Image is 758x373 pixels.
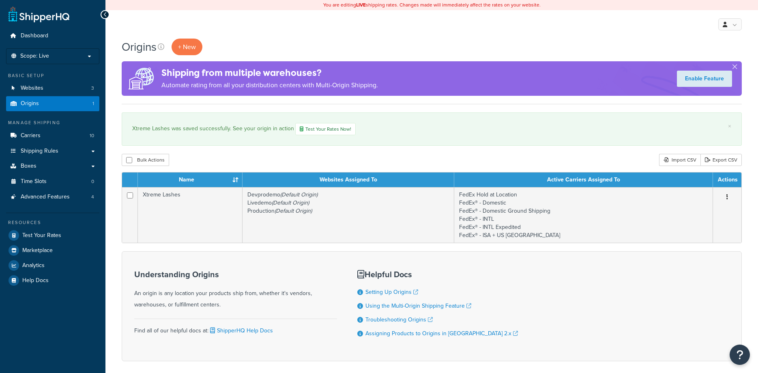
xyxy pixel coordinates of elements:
div: Basic Setup [6,72,99,79]
div: Manage Shipping [6,119,99,126]
span: Advanced Features [21,194,70,201]
div: Xtreme Lashes was saved successfully. See your origin in action [132,123,731,135]
a: Dashboard [6,28,99,43]
li: Time Slots [6,174,99,189]
li: Origins [6,96,99,111]
th: Websites Assigned To [243,172,454,187]
a: × [728,123,731,129]
th: Name : activate to sort column ascending [138,172,243,187]
a: Using the Multi-Origin Shipping Feature [365,302,471,310]
a: Help Docs [6,273,99,288]
p: Automate rating from all your distribution centers with Multi-Origin Shipping. [161,80,378,91]
span: Marketplace [22,247,53,254]
span: Boxes [21,163,37,170]
button: Open Resource Center [730,345,750,365]
a: Origins 1 [6,96,99,111]
a: Marketplace [6,243,99,258]
a: Analytics [6,258,99,273]
span: 1 [92,100,94,107]
h3: Helpful Docs [357,270,518,279]
a: Boxes [6,159,99,174]
span: Scope: Live [20,53,49,60]
span: Test Your Rates [22,232,61,239]
li: Advanced Features [6,190,99,205]
li: Websites [6,81,99,96]
i: (Default Origin) [272,198,309,207]
span: 3 [91,85,94,92]
th: Active Carriers Assigned To [454,172,713,187]
td: Xtreme Lashes [138,187,243,243]
a: ShipperHQ Help Docs [208,326,273,335]
i: (Default Origin) [280,190,318,199]
a: Carriers 10 [6,128,99,143]
th: Actions [713,172,741,187]
div: Find all of our helpful docs at: [134,319,337,336]
span: 4 [91,194,94,201]
span: Analytics [22,262,45,269]
a: Enable Feature [677,71,732,87]
a: Advanced Features 4 [6,190,99,205]
a: Test Your Rates [6,228,99,243]
b: LIVE [356,1,366,9]
li: Carriers [6,128,99,143]
span: Carriers [21,132,41,139]
a: Troubleshooting Origins [365,315,433,324]
div: An origin is any location your products ship from, whether it's vendors, warehouses, or fulfillme... [134,270,337,310]
td: FedEx Hold at Location FedEx® - Domestic FedEx® - Domestic Ground Shipping FedEx® - INTL FedEx® -... [454,187,713,243]
img: ad-origins-multi-dfa493678c5a35abed25fd24b4b8a3fa3505936ce257c16c00bdefe2f3200be3.png [122,61,161,96]
a: ShipperHQ Home [9,6,69,22]
a: Time Slots 0 [6,174,99,189]
i: (Default Origin) [275,207,312,215]
span: Shipping Rules [21,148,58,155]
a: Test Your Rates Now! [295,123,356,135]
button: Bulk Actions [122,154,169,166]
a: + New [172,39,202,55]
div: Import CSV [659,154,700,166]
h1: Origins [122,39,157,55]
span: 10 [90,132,94,139]
a: Export CSV [700,154,742,166]
a: Assigning Products to Origins in [GEOGRAPHIC_DATA] 2.x [365,329,518,338]
span: 0 [91,178,94,185]
span: Dashboard [21,32,48,39]
div: Resources [6,219,99,226]
span: Origins [21,100,39,107]
span: Time Slots [21,178,47,185]
span: Help Docs [22,277,49,284]
h3: Understanding Origins [134,270,337,279]
span: + New [178,42,196,52]
a: Shipping Rules [6,144,99,159]
h4: Shipping from multiple warehouses? [161,66,378,80]
a: Setting Up Origins [365,288,418,296]
td: Devprodemo Livedemo Production [243,187,454,243]
span: Websites [21,85,43,92]
a: Websites 3 [6,81,99,96]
